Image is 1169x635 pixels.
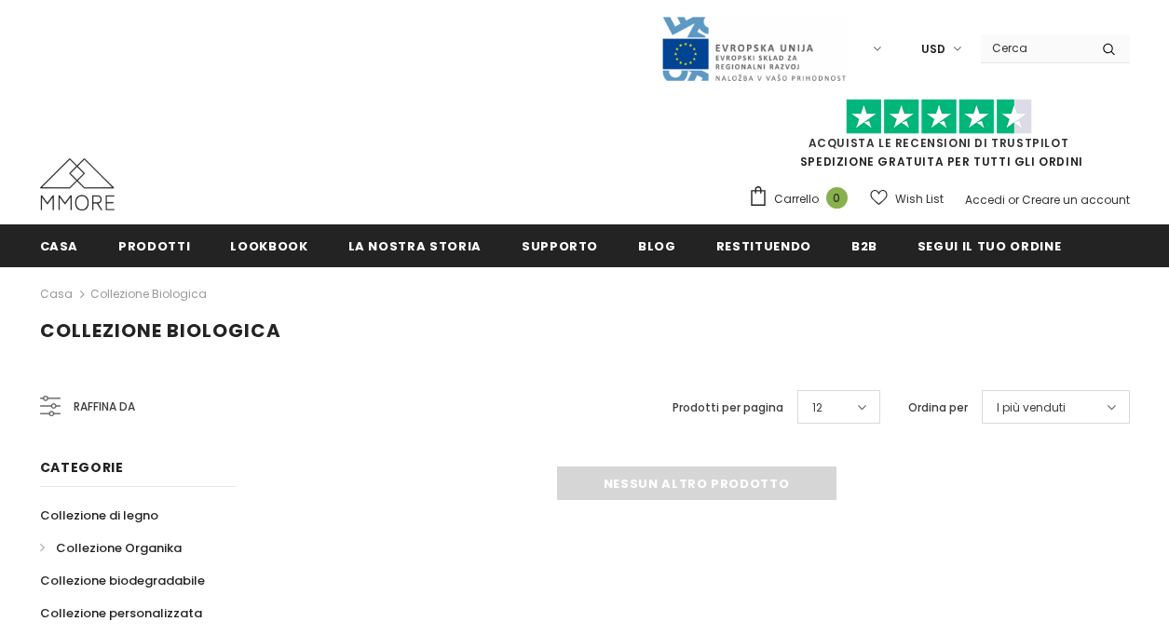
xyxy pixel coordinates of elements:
a: Casa [40,224,79,266]
span: Casa [40,237,79,255]
span: Collezione biodegradabile [40,572,205,589]
a: Lookbook [230,224,307,266]
a: Wish List [870,182,944,215]
a: Accedi [965,192,1005,208]
a: Segui il tuo ordine [918,224,1061,266]
span: Collezione di legno [40,507,158,524]
a: Javni Razpis [660,40,847,56]
a: Restituendo [716,224,811,266]
span: 12 [812,399,822,417]
label: Ordina per [908,399,968,417]
a: La nostra storia [348,224,482,266]
a: Casa [40,283,73,305]
span: Prodotti [118,237,190,255]
img: Javni Razpis [660,15,847,83]
span: or [1008,192,1019,208]
span: USD [921,40,945,59]
span: Collezione personalizzata [40,604,202,622]
a: Collezione Organika [40,532,182,564]
span: Segui il tuo ordine [918,237,1061,255]
img: Casi MMORE [40,158,115,210]
a: Prodotti [118,224,190,266]
span: I più venduti [997,399,1066,417]
input: Search Site [981,34,1088,61]
span: Collezione Organika [56,539,182,557]
a: supporto [522,224,598,266]
img: Fidati di Pilot Stars [846,99,1032,135]
span: Blog [638,237,676,255]
span: B2B [851,237,877,255]
span: 0 [826,187,848,209]
a: Collezione biodegradabile [40,564,205,597]
a: Blog [638,224,676,266]
a: Collezione biologica [90,286,207,302]
a: Creare un account [1022,192,1130,208]
span: Lookbook [230,237,307,255]
a: Carrello 0 [748,185,857,213]
a: Collezione di legno [40,499,158,532]
span: La nostra storia [348,237,482,255]
a: B2B [851,224,877,266]
span: Carrello [774,190,819,209]
span: Raffina da [74,397,135,417]
a: Acquista le recensioni di TrustPilot [809,135,1069,151]
a: Collezione personalizzata [40,597,202,629]
span: Wish List [895,190,944,209]
span: Collezione biologica [40,317,281,344]
span: supporto [522,237,598,255]
span: SPEDIZIONE GRATUITA PER TUTTI GLI ORDINI [748,107,1130,169]
span: Restituendo [716,237,811,255]
span: Categorie [40,458,124,477]
label: Prodotti per pagina [673,399,783,417]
